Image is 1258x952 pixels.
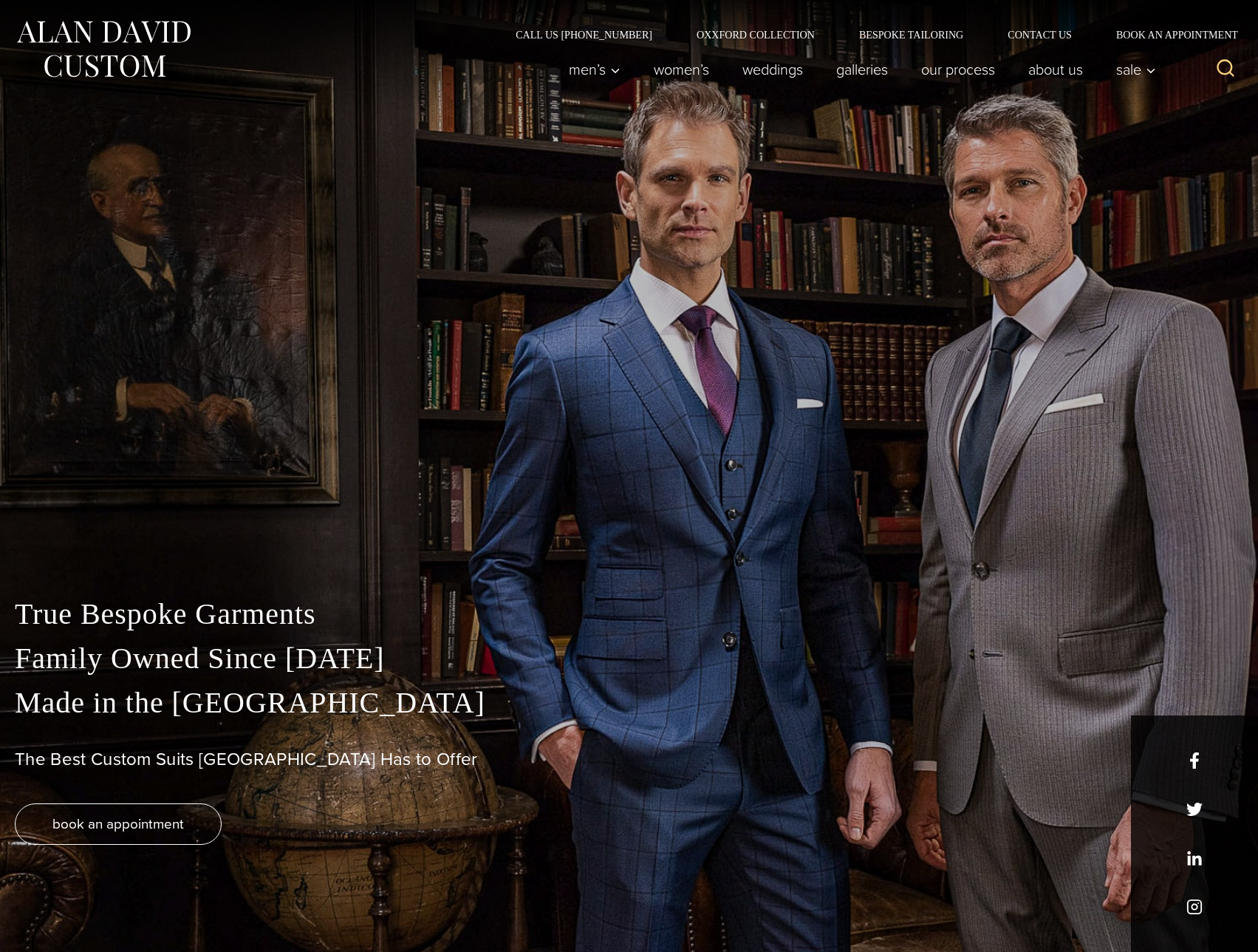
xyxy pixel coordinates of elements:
[1094,30,1243,40] a: Book an Appointment
[820,55,905,84] a: Galleries
[905,55,1012,84] a: Our Process
[637,55,726,84] a: Women’s
[985,30,1094,40] a: Contact Us
[1208,52,1243,87] button: View Search Form
[569,62,621,77] span: Men’s
[726,55,820,84] a: weddings
[15,749,1243,770] h1: The Best Custom Suits [GEOGRAPHIC_DATA] Has to Offer
[15,592,1243,725] p: True Bespoke Garments Family Owned Since [DATE] Made in the [GEOGRAPHIC_DATA]
[837,30,985,40] a: Bespoke Tailoring
[15,16,192,82] img: Alan David Custom
[493,30,674,40] a: Call Us [PHONE_NUMBER]
[52,813,184,834] span: book an appointment
[553,55,1164,84] nav: Primary Navigation
[15,803,222,845] a: book an appointment
[493,30,1243,40] nav: Secondary Navigation
[674,30,837,40] a: Oxxford Collection
[1116,62,1156,77] span: Sale
[1012,55,1100,84] a: About Us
